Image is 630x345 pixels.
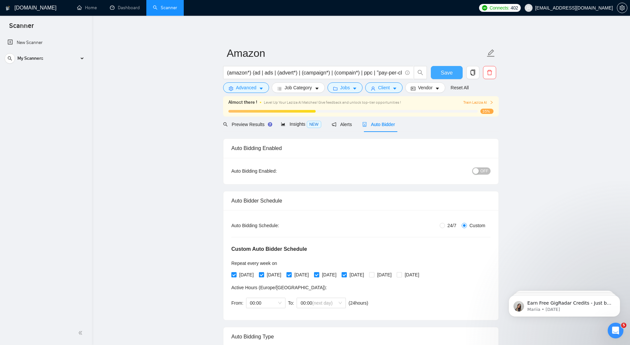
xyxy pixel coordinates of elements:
[451,84,469,91] a: Reset All
[617,5,627,11] span: setting
[467,70,479,75] span: copy
[5,53,15,64] button: search
[371,86,375,91] span: user
[621,323,626,328] span: 5
[405,82,445,93] button: idcardVendorcaret-down
[490,100,493,104] span: right
[392,86,397,91] span: caret-down
[281,122,285,126] span: area-chart
[378,84,390,91] span: Client
[231,167,318,175] div: Auto Bidding Enabled:
[312,300,332,306] span: (next day)
[480,109,493,114] span: 35%
[292,271,311,278] span: [DATE]
[467,222,488,229] span: Custom
[231,222,318,229] div: Auto Bidding Schedule:
[327,82,363,93] button: folderJobscaret-down
[4,21,39,35] span: Scanner
[231,245,307,253] h5: Custom Auto Bidder Schedule
[526,6,531,10] span: user
[223,122,228,127] span: search
[264,271,284,278] span: [DATE]
[2,36,89,49] li: New Scanner
[277,86,282,91] span: bars
[281,121,321,127] span: Insights
[2,52,89,68] li: My Scanners
[418,84,432,91] span: Vendor
[490,4,509,11] span: Connects:
[8,36,84,49] a: New Scanner
[231,300,243,306] span: From:
[332,122,336,127] span: notification
[608,323,623,338] iframe: Intercom live chat
[237,271,256,278] span: [DATE]
[231,191,491,210] div: Auto Bidder Schedule
[110,5,140,11] a: dashboardDashboard
[402,271,422,278] span: [DATE]
[333,86,338,91] span: folder
[223,82,269,93] button: settingAdvancedcaret-down
[77,5,97,11] a: homeHome
[487,49,495,57] span: edit
[17,52,43,65] span: My Scanners
[319,271,339,278] span: [DATE]
[6,3,10,13] img: logo
[411,86,415,91] span: idcard
[288,300,294,306] span: To:
[347,271,367,278] span: [DATE]
[617,3,627,13] button: setting
[29,25,113,31] p: Message from Mariia, sent 5w ago
[499,281,630,327] iframe: Intercom notifications message
[435,86,440,91] span: caret-down
[231,285,327,290] span: Active Hours ( Europe/[GEOGRAPHIC_DATA] ):
[463,99,493,106] button: Train Laziza AI
[482,5,487,11] img: upwork-logo.png
[348,300,368,306] span: ( 24 hours)
[483,70,496,75] span: delete
[441,69,452,77] span: Save
[480,167,488,175] span: OFF
[466,66,479,79] button: copy
[236,84,256,91] span: Advanced
[414,70,427,75] span: search
[228,99,257,106] span: Almost there !
[332,122,352,127] span: Alerts
[352,86,357,91] span: caret-down
[267,121,273,127] div: Tooltip anchor
[340,84,350,91] span: Jobs
[231,261,277,266] span: Repeat every week on
[250,298,282,308] span: 00:00
[374,271,394,278] span: [DATE]
[227,69,402,77] input: Search Freelance Jobs...
[153,5,177,11] a: searchScanner
[264,100,401,105] span: Level Up Your Laziza AI Matches! Give feedback and unlock top-tier opportunities !
[223,122,270,127] span: Preview Results
[301,298,342,308] span: 00:00
[362,122,367,127] span: robot
[431,66,463,79] button: Save
[617,5,627,11] a: setting
[362,122,395,127] span: Auto Bidder
[445,222,459,229] span: 24/7
[227,45,485,61] input: Scanner name...
[229,86,233,91] span: setting
[365,82,403,93] button: userClientcaret-down
[259,86,263,91] span: caret-down
[414,66,427,79] button: search
[29,19,113,181] span: Earn Free GigRadar Credits - Just by Sharing Your Story! 💬 Want more credits for sending proposal...
[231,139,491,158] div: Auto Bidding Enabled
[405,71,409,75] span: info-circle
[272,82,325,93] button: barsJob Categorycaret-down
[78,330,85,336] span: double-left
[511,4,518,11] span: 402
[5,56,15,61] span: search
[483,66,496,79] button: delete
[307,121,321,128] span: NEW
[284,84,312,91] span: Job Category
[315,86,319,91] span: caret-down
